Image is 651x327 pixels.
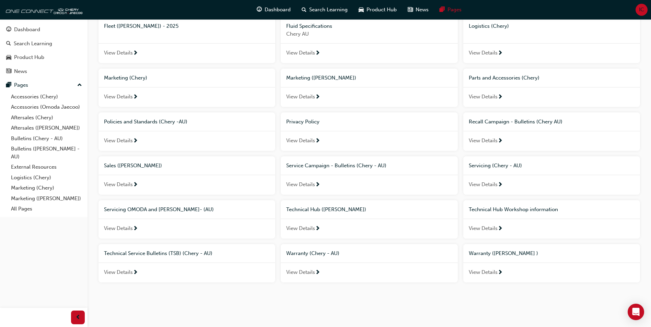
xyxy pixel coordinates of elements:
a: Parts and Accessories (Chery)View Details [463,69,640,107]
span: next-icon [133,270,138,276]
button: IC [636,4,648,16]
span: next-icon [133,226,138,232]
button: Pages [3,79,85,92]
a: All Pages [8,204,85,214]
button: DashboardSearch LearningProduct HubNews [3,22,85,79]
span: next-icon [133,138,138,144]
span: View Details [469,181,498,189]
div: Product Hub [14,53,44,61]
a: Fleet ([PERSON_NAME]) - 2025View Details [98,17,275,63]
span: news-icon [6,69,11,75]
span: Technical Service Bulletins (TSB) (Chery - AU) [104,250,212,256]
span: next-icon [315,94,320,100]
span: View Details [286,268,315,276]
a: Marketing ([PERSON_NAME]) [8,193,85,204]
span: View Details [286,137,315,145]
a: Dashboard [3,23,85,36]
span: search-icon [302,5,306,14]
span: Chery AU [286,30,452,38]
a: Marketing ([PERSON_NAME])View Details [281,69,457,107]
a: Technical Service Bulletins (TSB) (Chery - AU)View Details [98,244,275,282]
a: news-iconNews [402,3,434,17]
span: next-icon [498,50,503,57]
a: Servicing OMODA and [PERSON_NAME]- (AU)View Details [98,200,275,239]
span: View Details [469,225,498,232]
span: next-icon [498,94,503,100]
span: Technical Hub Workshop information [469,206,558,213]
a: guage-iconDashboard [251,3,296,17]
span: View Details [286,181,315,189]
span: search-icon [6,41,11,47]
div: Pages [14,81,28,89]
a: Service Campaign - Bulletins (Chery - AU)View Details [281,156,457,195]
span: Warranty (Chery - AU) [286,250,339,256]
a: Fluid SpecificationsChery AUView Details [281,17,457,63]
a: Privacy PolicyView Details [281,112,457,151]
span: Logistics (Chery) [469,23,509,29]
span: Policies and Standards (Chery -AU) [104,119,187,125]
a: Aftersales ([PERSON_NAME]) [8,123,85,133]
span: Servicing OMODA and [PERSON_NAME]- (AU) [104,206,214,213]
a: Technical Hub Workshop informationView Details [463,200,640,239]
a: Accessories (Omoda Jaecoo) [8,102,85,112]
span: Recall Campaign - Bulletins (Chery AU) [469,119,562,125]
span: Marketing (Chery) [104,75,147,81]
a: News [3,65,85,78]
a: Logistics (Chery)View Details [463,17,640,63]
span: View Details [286,93,315,101]
span: Fleet ([PERSON_NAME]) - 2025 [104,23,178,29]
span: Pages [447,6,462,14]
span: IC [639,6,644,14]
span: View Details [104,225,133,232]
span: up-icon [77,81,82,90]
a: Warranty (Chery - AU)View Details [281,244,457,282]
div: Search Learning [14,40,52,48]
span: View Details [469,93,498,101]
a: Technical Hub ([PERSON_NAME])View Details [281,200,457,239]
span: Technical Hub ([PERSON_NAME]) [286,206,366,213]
span: news-icon [408,5,413,14]
a: Policies and Standards (Chery -AU)View Details [98,112,275,151]
span: next-icon [498,270,503,276]
span: Search Learning [309,6,348,14]
a: Aftersales (Chery) [8,112,85,123]
span: Dashboard [265,6,291,14]
a: Sales ([PERSON_NAME])View Details [98,156,275,195]
a: Bulletins ([PERSON_NAME] - AU) [8,144,85,162]
span: guage-icon [6,27,11,33]
span: next-icon [133,182,138,188]
span: next-icon [315,226,320,232]
a: Marketing (Chery)View Details [98,69,275,107]
span: next-icon [315,50,320,57]
span: Marketing ([PERSON_NAME]) [286,75,356,81]
span: View Details [104,93,133,101]
span: Parts and Accessories (Chery) [469,75,539,81]
a: Servicing (Chery - AU)View Details [463,156,640,195]
a: Product Hub [3,51,85,64]
span: pages-icon [440,5,445,14]
span: next-icon [498,226,503,232]
span: next-icon [133,50,138,57]
a: Accessories (Chery) [8,92,85,102]
img: oneconnect [3,3,82,16]
span: Warranty ([PERSON_NAME] ) [469,250,538,256]
a: Logistics (Chery) [8,172,85,183]
span: next-icon [315,182,320,188]
span: pages-icon [6,82,11,88]
span: Service Campaign - Bulletins (Chery - AU) [286,162,386,169]
span: View Details [286,225,315,232]
span: Fluid Specifications [286,23,332,29]
a: car-iconProduct Hub [353,3,402,17]
span: Sales ([PERSON_NAME]) [104,162,162,169]
a: search-iconSearch Learning [296,3,353,17]
span: News [416,6,429,14]
span: Product Hub [367,6,397,14]
span: next-icon [133,94,138,100]
span: View Details [104,49,133,57]
span: Privacy Policy [286,119,319,125]
span: car-icon [359,5,364,14]
span: View Details [469,137,498,145]
a: Marketing (Chery) [8,183,85,193]
span: Servicing (Chery - AU) [469,162,522,169]
a: pages-iconPages [434,3,467,17]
